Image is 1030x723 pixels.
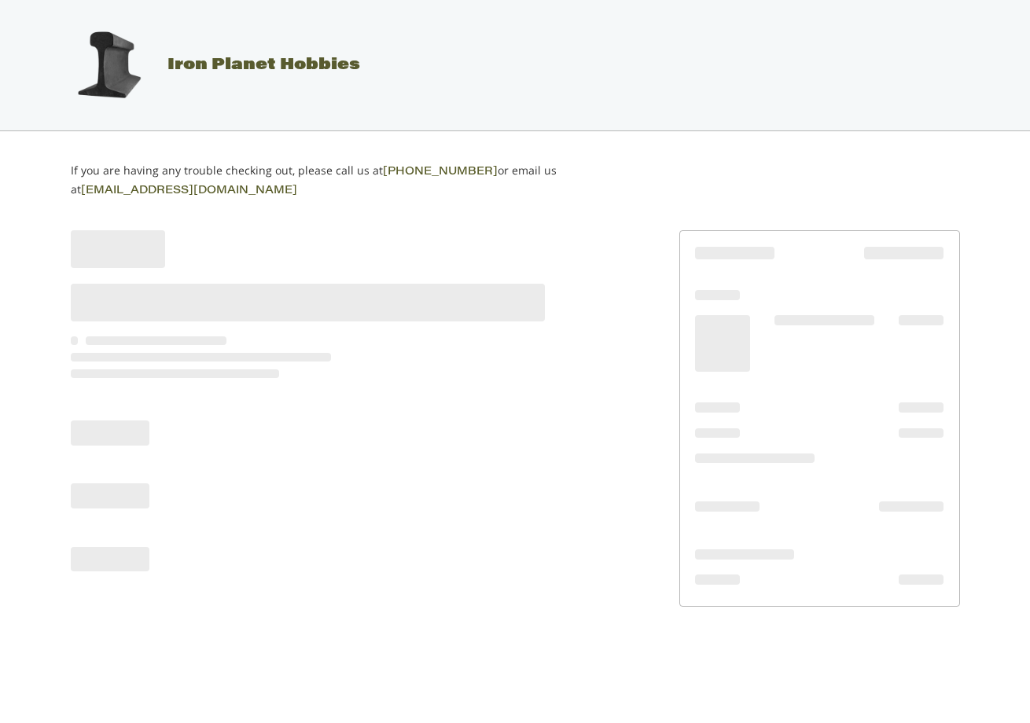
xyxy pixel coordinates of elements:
img: Iron Planet Hobbies [69,26,148,105]
a: [PHONE_NUMBER] [383,167,498,178]
p: If you are having any trouble checking out, please call us at or email us at [71,162,606,200]
span: Iron Planet Hobbies [167,57,360,73]
a: [EMAIL_ADDRESS][DOMAIN_NAME] [81,185,297,196]
a: Iron Planet Hobbies [53,57,360,73]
